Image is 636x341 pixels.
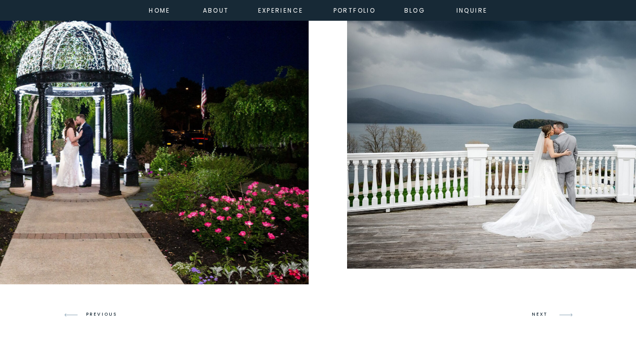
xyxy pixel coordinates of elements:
a: about [203,5,226,14]
a: Blog [397,5,433,14]
a: portfolio [333,5,376,14]
a: home [146,5,174,14]
a: experience [258,5,299,14]
h3: PREVIOUS [86,310,125,319]
a: inquire [454,5,490,14]
h3: NEXT [532,310,551,319]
